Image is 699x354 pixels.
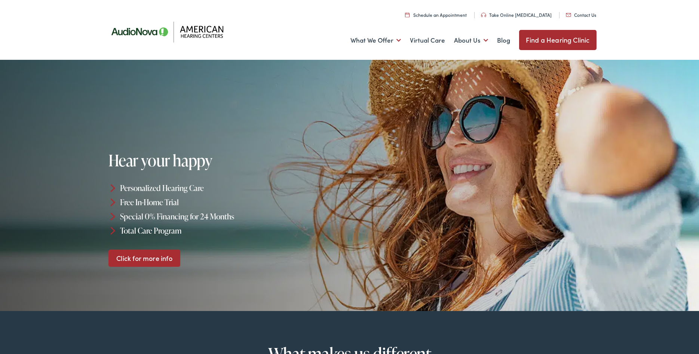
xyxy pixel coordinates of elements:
[108,152,336,169] h1: Hear your happy
[481,13,486,17] img: utility icon
[481,12,552,18] a: Take Online [MEDICAL_DATA]
[519,30,597,50] a: Find a Hearing Clinic
[410,27,445,54] a: Virtual Care
[108,209,353,224] li: Special 0% Financing for 24 Months
[566,12,596,18] a: Contact Us
[108,223,353,237] li: Total Care Program
[454,27,488,54] a: About Us
[350,27,401,54] a: What We Offer
[108,181,353,195] li: Personalized Hearing Care
[497,27,510,54] a: Blog
[566,13,571,17] img: utility icon
[108,195,353,209] li: Free In-Home Trial
[108,249,181,267] a: Click for more info
[405,12,410,17] img: utility icon
[405,12,467,18] a: Schedule an Appointment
